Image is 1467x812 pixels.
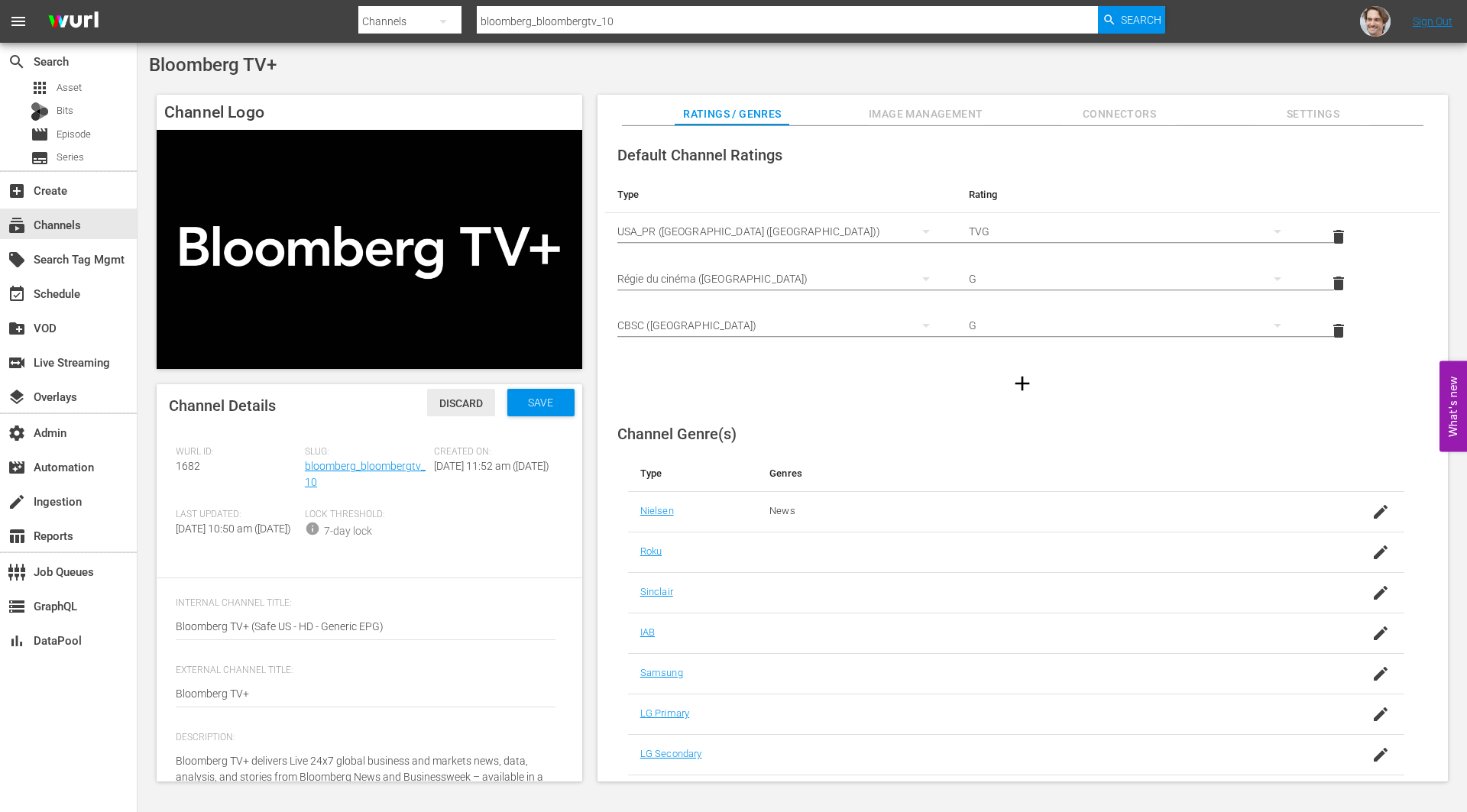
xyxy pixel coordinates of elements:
[1121,6,1161,34] span: Search
[617,257,944,300] div: Régie du cinéma ([GEOGRAPHIC_DATA])
[516,396,565,409] span: Save
[957,176,1308,213] th: Rating
[640,586,673,597] a: Sinclair
[157,130,582,369] img: Bloomberg TV+
[9,12,28,31] span: menu
[8,563,26,581] span: Job Queues
[1360,6,1391,37] img: photo.jpg
[427,389,495,416] button: Discard
[305,509,426,521] span: Lock Threshold:
[176,446,297,458] span: Wurl ID:
[8,527,26,545] span: Reports
[305,521,320,536] span: info
[617,304,944,347] div: CBSC ([GEOGRAPHIC_DATA])
[169,396,276,415] span: Channel Details
[1329,322,1348,340] span: delete
[1413,15,1452,27] a: Sign Out
[640,505,674,516] a: Nielsen
[37,4,110,40] img: ans4CAIJ8jUAAAAAAAAAAAAAAAAAAAAAAAAgQb4GAAAAAAAAAAAAAAAAAAAAAAAAJMjXAAAAAAAAAAAAAAAAAAAAAAAAgAT5G...
[507,389,575,416] button: Save
[176,619,555,637] textarea: Bloomberg TV+ (Safe US - HD - Generic EPG)
[31,102,49,121] div: Bits
[1439,361,1467,451] button: Open Feedback Widget
[176,509,297,521] span: Last Updated:
[176,753,555,801] textarea: Bloomberg TV+ UHD delivers Live 24x7 global business and markets news, data, analysis, and storie...
[149,54,277,76] span: Bloomberg TV+
[640,667,683,678] a: Samsung
[757,455,1318,492] th: Genres
[427,397,495,409] span: Discard
[628,455,757,492] th: Type
[8,53,26,71] span: Search
[8,319,26,338] span: VOD
[31,125,49,144] span: Episode
[1320,218,1357,255] button: delete
[305,460,426,488] a: bloomberg_bloombergtv_10
[1255,105,1370,124] span: Settings
[8,182,26,200] span: Create
[617,210,944,253] div: USA_PR ([GEOGRAPHIC_DATA] ([GEOGRAPHIC_DATA]))
[1329,274,1348,293] span: delete
[8,458,26,477] span: Automation
[8,285,26,303] span: Schedule
[324,523,372,539] div: 7-day lock
[176,665,555,677] span: External Channel Title:
[1098,6,1165,34] button: Search
[8,216,26,235] span: Channels
[8,632,26,650] span: DataPool
[1329,228,1348,246] span: delete
[31,149,49,167] span: Series
[869,105,983,124] span: Image Management
[57,80,82,95] span: Asset
[176,732,555,744] span: Description:
[617,146,782,164] span: Default Channel Ratings
[8,388,26,406] span: Overlays
[969,257,1296,300] div: G
[57,150,84,165] span: Series
[176,686,555,704] textarea: Bloomberg TV+
[8,493,26,511] span: Ingestion
[640,707,689,719] a: LG Primary
[8,251,26,269] span: Search Tag Mgmt
[969,210,1296,253] div: TVG
[8,597,26,616] span: GraphQL
[640,545,662,557] a: Roku
[176,597,555,610] span: Internal Channel Title:
[8,354,26,372] span: Live Streaming
[675,105,789,124] span: Ratings / Genres
[434,446,555,458] span: Created On:
[176,460,200,472] span: 1682
[605,176,1440,354] table: simple table
[434,460,549,472] span: [DATE] 11:52 am ([DATE])
[157,95,582,130] h4: Channel Logo
[617,425,737,443] span: Channel Genre(s)
[605,176,957,213] th: Type
[969,304,1296,347] div: G
[640,748,702,759] a: LG Secondary
[57,127,91,142] span: Episode
[176,522,291,535] span: [DATE] 10:50 am ([DATE])
[1062,105,1177,124] span: Connectors
[1320,265,1357,302] button: delete
[640,626,655,638] a: IAB
[1320,312,1357,349] button: delete
[8,424,26,442] span: Admin
[57,103,73,118] span: Bits
[305,446,426,458] span: Slug:
[31,79,49,97] span: Asset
